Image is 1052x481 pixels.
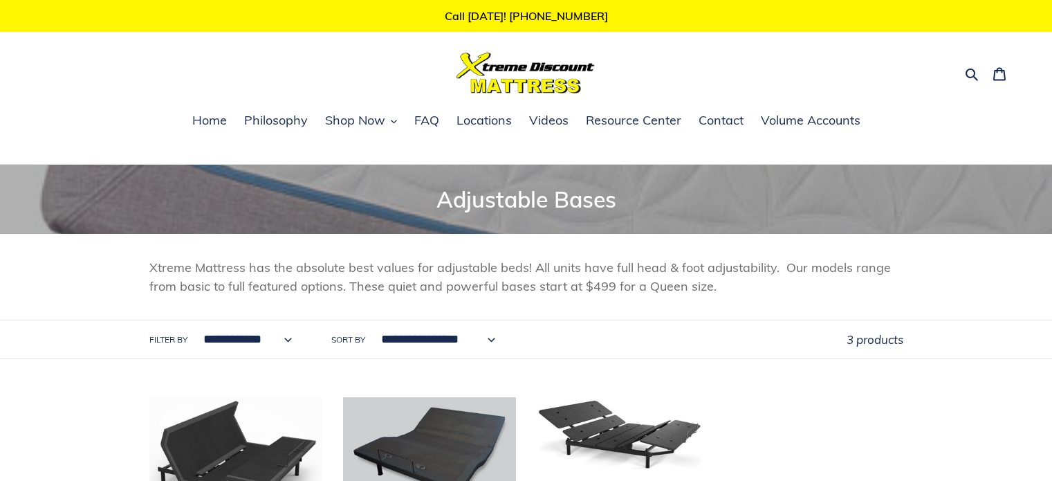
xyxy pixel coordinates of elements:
[450,111,519,131] a: Locations
[414,112,439,129] span: FAQ
[699,112,744,129] span: Contact
[456,112,512,129] span: Locations
[318,111,404,131] button: Shop Now
[692,111,750,131] a: Contact
[579,111,688,131] a: Resource Center
[529,112,569,129] span: Videos
[522,111,575,131] a: Videos
[847,332,903,347] span: 3 products
[325,112,385,129] span: Shop Now
[244,112,308,129] span: Philosophy
[149,258,903,296] p: Xtreme Mattress has the absolute best values for adjustable beds! All units have full head & foot...
[586,112,681,129] span: Resource Center
[331,334,365,346] label: Sort by
[436,185,616,213] span: Adjustable Bases
[185,111,234,131] a: Home
[456,53,595,93] img: Xtreme Discount Mattress
[149,334,187,346] label: Filter by
[761,112,860,129] span: Volume Accounts
[192,112,227,129] span: Home
[754,111,867,131] a: Volume Accounts
[407,111,446,131] a: FAQ
[237,111,315,131] a: Philosophy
